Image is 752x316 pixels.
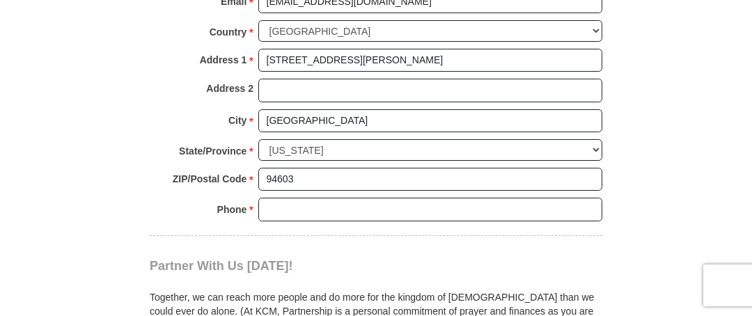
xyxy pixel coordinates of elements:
span: Partner With Us [DATE]! [150,259,293,273]
strong: Address 2 [206,79,253,98]
strong: Country [210,22,247,42]
strong: State/Province [179,141,246,161]
strong: Address 1 [200,50,247,70]
strong: ZIP/Postal Code [173,169,247,189]
strong: City [228,111,246,130]
strong: Phone [217,200,247,219]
